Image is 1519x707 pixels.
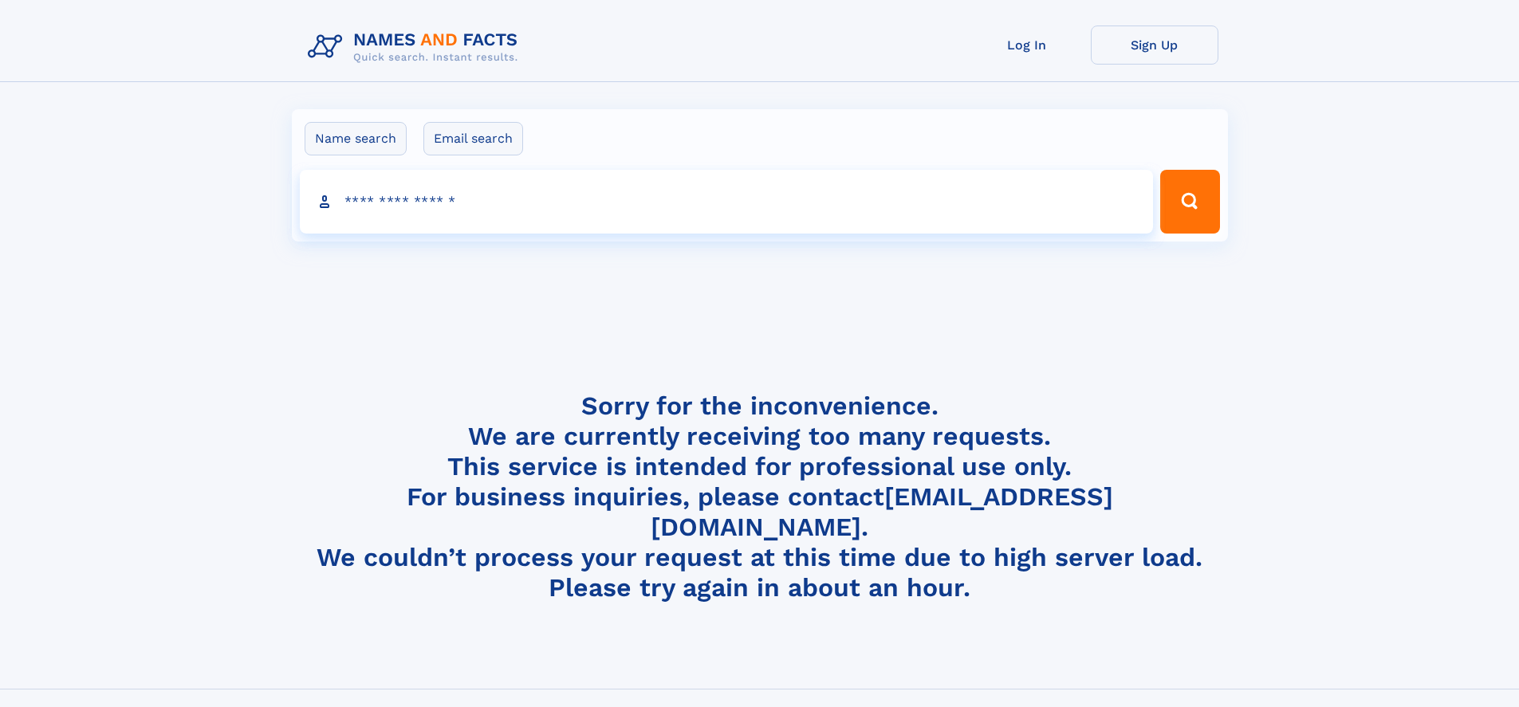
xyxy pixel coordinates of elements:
[300,170,1154,234] input: search input
[651,481,1113,542] a: [EMAIL_ADDRESS][DOMAIN_NAME]
[301,391,1218,603] h4: Sorry for the inconvenience. We are currently receiving too many requests. This service is intend...
[1160,170,1219,234] button: Search Button
[305,122,407,155] label: Name search
[423,122,523,155] label: Email search
[1091,26,1218,65] a: Sign Up
[963,26,1091,65] a: Log In
[301,26,531,69] img: Logo Names and Facts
